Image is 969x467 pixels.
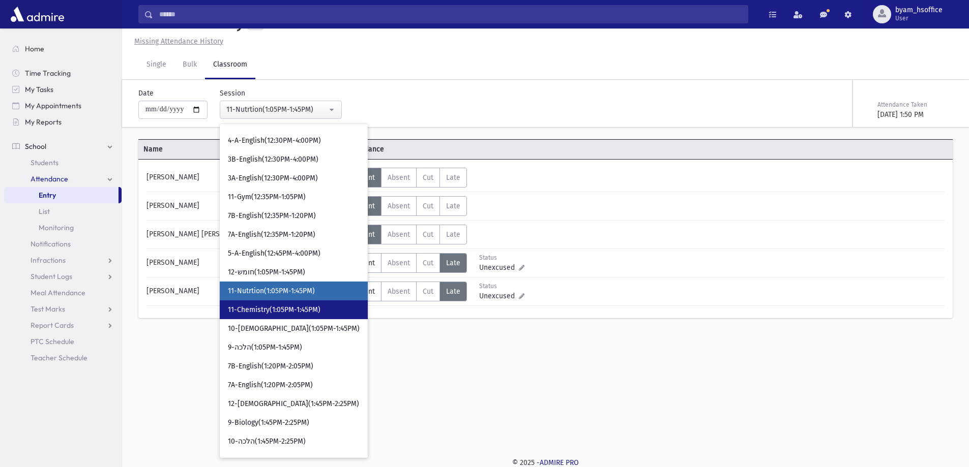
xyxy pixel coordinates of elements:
div: [DATE] 1:50 PM [877,109,951,120]
span: User [895,14,943,22]
span: Infractions [31,256,66,265]
a: Entry [4,187,119,203]
span: Monitoring [39,223,74,232]
span: 7A-English(12:35PM-1:20PM) [228,230,315,240]
button: 11-Nutrtion(1:05PM-1:45PM) [220,101,342,119]
span: Late [446,287,460,296]
span: Late [446,230,460,239]
a: List [4,203,122,220]
input: Search [153,5,748,23]
a: Notifications [4,236,122,252]
a: Monitoring [4,220,122,236]
span: 10-[DEMOGRAPHIC_DATA](1:05PM-1:45PM) [228,324,360,334]
div: AttTypes [343,282,467,301]
a: Teacher Schedule [4,350,122,366]
span: 9-Biology(1:45PM-2:25PM) [228,418,309,428]
span: Cut [423,173,433,182]
span: Unexcused [479,291,519,301]
span: Cut [423,259,433,267]
div: AttTypes [343,168,467,188]
div: [PERSON_NAME] [141,196,343,216]
span: 10-הלכה(1:45PM-2:25PM) [228,437,306,447]
span: 11-Chemistry(1:05PM-1:45PM) [228,305,320,315]
u: Missing Attendance History [134,37,223,46]
span: Late [446,259,460,267]
a: Single [138,51,174,79]
div: [PERSON_NAME] [PERSON_NAME] [141,225,343,244]
a: Infractions [4,252,122,268]
span: List [39,207,50,216]
div: AttTypes [343,196,467,216]
a: Home [4,41,122,57]
span: Absent [388,259,410,267]
div: Status [479,253,524,262]
div: 11-Nutrtion(1:05PM-1:45PM) [226,104,327,115]
span: PTC Schedule [31,337,74,346]
span: 9-הלכה(1:05PM-1:45PM) [228,343,302,353]
span: Late [446,173,460,182]
span: 4-A-English(12:30PM-4:00PM) [228,136,321,146]
span: 3B-English(12:30PM-4:00PM) [228,154,318,165]
span: byam_hsoffice [895,6,943,14]
span: School [25,142,46,151]
span: Teacher Schedule [31,353,87,362]
span: Absent [388,287,410,296]
a: Classroom [205,51,255,79]
div: [PERSON_NAME] [141,253,343,273]
span: My Reports [25,117,62,127]
span: 5-A-English(12:45PM-4:00PM) [228,248,320,259]
span: Name [138,144,342,154]
span: Report Cards [31,321,74,330]
label: Date [138,88,154,99]
a: Time Tracking [4,65,122,81]
a: School [4,138,122,154]
span: Meal Attendance [31,288,85,297]
a: My Appointments [4,98,122,114]
label: Session [220,88,245,99]
a: Attendance [4,171,122,187]
span: Home [25,44,44,53]
a: Bulk [174,51,205,79]
a: Report Cards [4,317,122,333]
div: AttTypes [343,225,467,244]
span: Attendance [342,144,545,154]
span: Entry [39,191,56,200]
div: [PERSON_NAME] [141,282,343,301]
a: Student Logs [4,268,122,285]
span: 7B-English(1:20PM-2:05PM) [228,361,313,371]
span: 12-[DEMOGRAPHIC_DATA](1:45PM-2:25PM) [228,399,359,409]
span: Student Logs [31,272,72,281]
span: My Tasks [25,85,53,94]
img: AdmirePro [8,4,67,24]
div: AttTypes [343,253,467,273]
span: Time Tracking [25,69,71,78]
a: PTC Schedule [4,333,122,350]
span: Notifications [31,239,71,248]
a: My Reports [4,114,122,130]
a: Meal Attendance [4,285,122,301]
span: Absent [388,202,410,210]
a: My Tasks [4,81,122,98]
a: Students [4,154,122,171]
span: Absent [388,173,410,182]
span: 3A-English(12:30PM-4:00PM) [228,173,318,183]
a: Test Marks [4,301,122,317]
span: Unexcused [479,262,519,273]
span: Students [31,158,58,167]
span: 11-Gym(12:35PM-1:05PM) [228,192,306,202]
a: Missing Attendance History [130,37,223,46]
span: Test Marks [31,304,65,314]
div: Attendance Taken [877,100,951,109]
span: Cut [423,202,433,210]
div: [PERSON_NAME] [141,168,343,188]
span: Absent [388,230,410,239]
span: Cut [423,287,433,296]
span: Late [446,202,460,210]
span: 12-חומש(1:05PM-1:45PM) [228,267,305,277]
span: 11-Nutrtion(1:05PM-1:45PM) [228,286,315,296]
div: Status [479,282,524,291]
span: Attendance [31,174,68,183]
span: My Appointments [25,101,81,110]
span: 7B-English(12:35PM-1:20PM) [228,211,316,221]
span: 7A-English(1:20PM-2:05PM) [228,380,313,390]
